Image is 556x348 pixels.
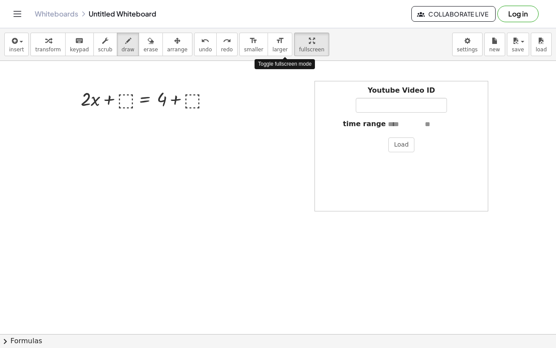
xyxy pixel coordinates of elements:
[457,47,478,53] span: settings
[276,36,284,46] i: format_size
[70,47,89,53] span: keypad
[201,36,209,46] i: undo
[255,59,315,69] div: Toggle fullscreen mode
[536,47,547,53] span: load
[272,47,288,53] span: larger
[98,47,113,53] span: scrub
[30,33,66,56] button: transform
[35,10,78,18] a: Whiteboards
[507,33,529,56] button: save
[268,33,292,56] button: format_sizelarger
[299,47,324,53] span: fullscreen
[223,36,231,46] i: redo
[167,47,188,53] span: arrange
[244,47,263,53] span: smaller
[194,33,217,56] button: undoundo
[216,33,238,56] button: redoredo
[9,47,24,53] span: insert
[489,47,500,53] span: new
[531,33,552,56] button: load
[484,33,505,56] button: new
[512,47,524,53] span: save
[143,47,158,53] span: erase
[35,47,61,53] span: transform
[93,33,117,56] button: scrub
[122,47,135,53] span: draw
[117,33,139,56] button: draw
[411,6,496,22] button: Collaborate Live
[249,36,258,46] i: format_size
[4,33,29,56] button: insert
[75,36,83,46] i: keyboard
[239,33,268,56] button: format_sizesmaller
[497,6,539,22] button: Log in
[162,33,192,56] button: arrange
[65,33,94,56] button: keyboardkeypad
[452,33,483,56] button: settings
[419,10,488,18] span: Collaborate Live
[294,33,329,56] button: fullscreen
[199,47,212,53] span: undo
[139,33,162,56] button: erase
[10,7,24,21] button: Toggle navigation
[221,47,233,53] span: redo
